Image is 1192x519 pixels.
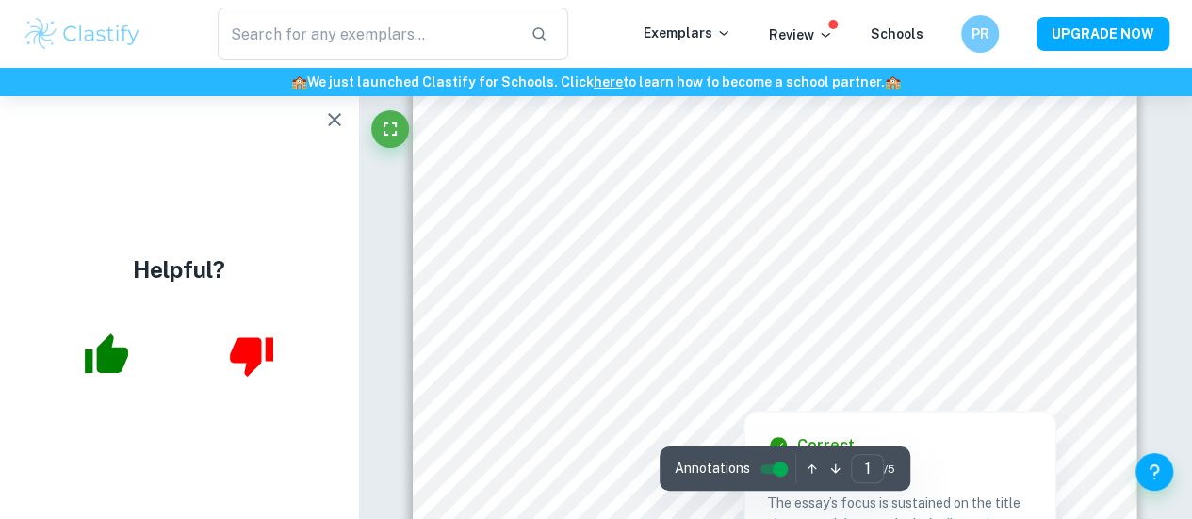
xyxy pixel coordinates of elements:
h6: PR [970,24,991,44]
span: 🏫 [885,74,901,89]
h6: Correct [797,434,855,457]
h6: We just launched Clastify for Schools. Click to learn how to become a school partner. [4,72,1188,92]
button: Help and Feedback [1135,453,1173,491]
a: Schools [871,26,923,41]
h4: Helpful? [133,252,225,286]
p: Review [769,24,833,45]
span: Annotations [675,459,750,478]
p: Exemplars [644,23,731,43]
img: Clastify logo [23,15,142,53]
span: / 5 [884,461,895,478]
button: Fullscreen [371,110,409,148]
input: Search for any exemplars... [218,8,515,60]
button: PR [961,15,999,53]
button: UPGRADE NOW [1037,17,1169,51]
a: here [594,74,623,89]
span: 🏫 [291,74,307,89]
